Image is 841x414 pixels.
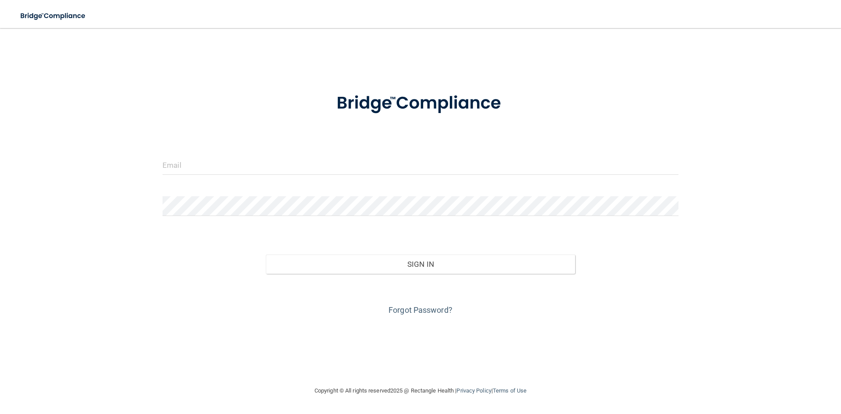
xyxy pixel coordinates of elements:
[493,387,527,394] a: Terms of Use
[389,305,452,315] a: Forgot Password?
[318,81,523,126] img: bridge_compliance_login_screen.278c3ca4.svg
[13,7,94,25] img: bridge_compliance_login_screen.278c3ca4.svg
[456,387,491,394] a: Privacy Policy
[163,155,678,175] input: Email
[261,377,580,405] div: Copyright © All rights reserved 2025 @ Rectangle Health | |
[266,255,576,274] button: Sign In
